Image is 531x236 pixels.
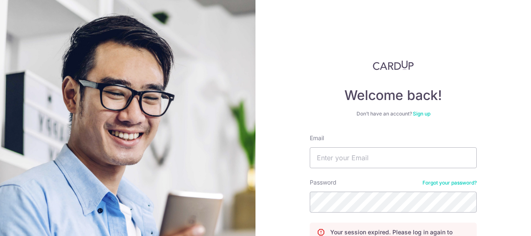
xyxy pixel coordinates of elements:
[413,110,430,117] a: Sign up
[310,147,477,168] input: Enter your Email
[310,110,477,117] div: Don’t have an account?
[373,60,414,70] img: CardUp Logo
[310,134,324,142] label: Email
[310,178,336,187] label: Password
[422,180,477,186] a: Forgot your password?
[310,87,477,104] h4: Welcome back!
